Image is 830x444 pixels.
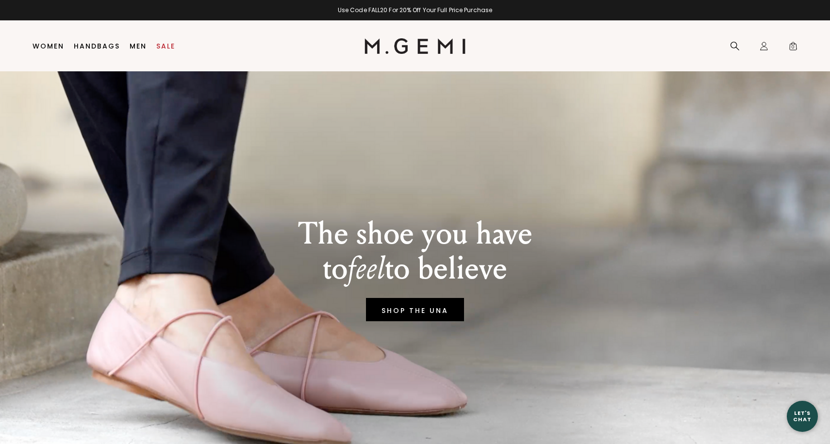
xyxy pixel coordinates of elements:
a: Women [33,42,64,50]
a: SHOP THE UNA [366,298,464,321]
a: Sale [156,42,175,50]
div: Let's Chat [787,410,818,422]
img: M.Gemi [365,38,466,54]
p: The shoe you have [298,216,532,251]
a: Men [130,42,147,50]
em: feel [348,250,385,287]
span: 0 [788,43,798,53]
a: Handbags [74,42,120,50]
p: to to believe [298,251,532,286]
